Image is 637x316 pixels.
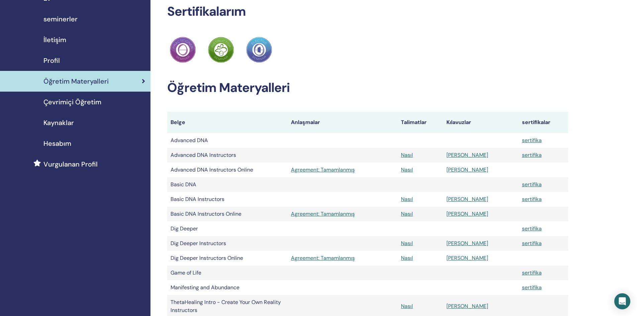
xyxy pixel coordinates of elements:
a: sertifika [522,225,542,232]
a: [PERSON_NAME] [446,196,488,203]
td: Dig Deeper Instructors Online [167,251,288,266]
td: Game of Life [167,266,288,280]
a: sertifika [522,196,542,203]
span: İletişim [43,35,66,45]
a: Nasıl [401,210,413,217]
th: Talimatlar [398,112,443,133]
h2: Sertifikalarım [167,4,568,19]
h2: Öğretim Materyalleri [167,80,568,96]
th: Kılavuzlar [443,112,519,133]
a: sertifika [522,240,542,247]
a: Nasıl [401,240,413,247]
td: Advanced DNA [167,133,288,148]
span: Profil [43,56,60,66]
td: Dig Deeper [167,221,288,236]
td: Manifesting and Abundance [167,280,288,295]
a: [PERSON_NAME] [446,254,488,261]
a: Agreement: Tamamlanmış [291,166,394,174]
td: Advanced DNA Instructors [167,148,288,163]
a: sertifika [522,181,542,188]
span: Hesabım [43,138,71,148]
a: [PERSON_NAME] [446,151,488,159]
th: Anlaşmalar [288,112,398,133]
a: Nasıl [401,254,413,261]
a: sertifika [522,284,542,291]
img: Practitioner [208,37,234,63]
a: [PERSON_NAME] [446,240,488,247]
span: Öğretim Materyalleri [43,76,109,86]
a: sertifika [522,269,542,276]
a: Nasıl [401,196,413,203]
a: sertifika [522,151,542,159]
td: Dig Deeper Instructors [167,236,288,251]
a: Nasıl [401,166,413,173]
span: Vurgulanan Profil [43,159,98,169]
td: Basic DNA Instructors [167,192,288,207]
img: Practitioner [170,37,196,63]
th: Belge [167,112,288,133]
th: sertifikalar [519,112,568,133]
span: Çevrimiçi Öğretim [43,97,101,107]
td: Basic DNA [167,177,288,192]
div: Open Intercom Messenger [614,293,630,309]
a: Agreement: Tamamlanmış [291,254,394,262]
a: [PERSON_NAME] [446,166,488,173]
a: [PERSON_NAME] [446,303,488,310]
span: Kaynaklar [43,118,74,128]
a: Nasıl [401,303,413,310]
a: [PERSON_NAME] [446,210,488,217]
a: Nasıl [401,151,413,159]
td: Basic DNA Instructors Online [167,207,288,221]
span: seminerler [43,14,78,24]
a: Agreement: Tamamlanmış [291,210,394,218]
img: Practitioner [246,37,272,63]
a: sertifika [522,137,542,144]
td: Advanced DNA Instructors Online [167,163,288,177]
